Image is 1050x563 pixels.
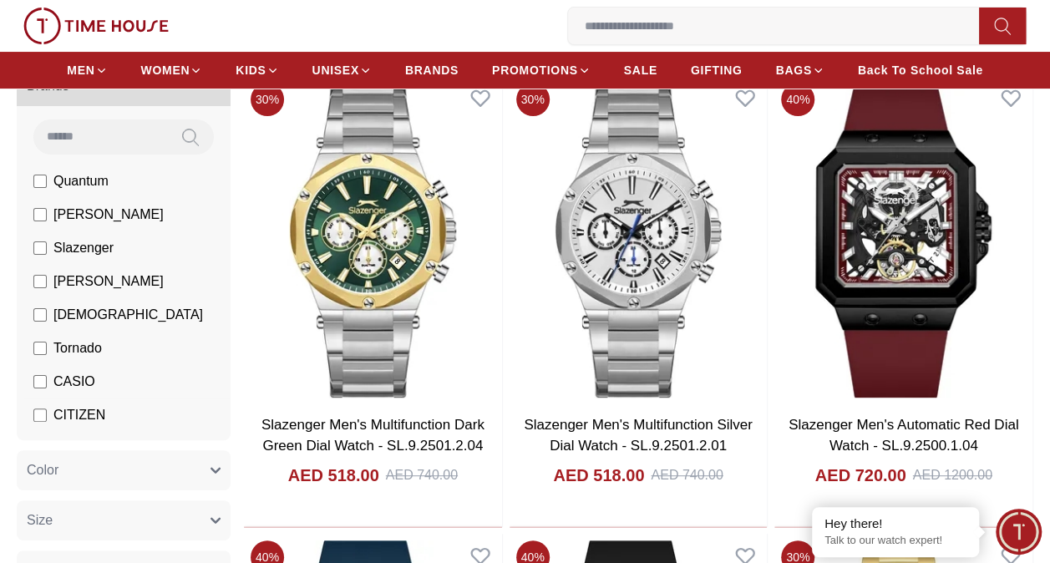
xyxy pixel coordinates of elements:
span: 40 % [781,83,814,116]
img: Slazenger Men's Multifunction Dark Green Dial Watch - SL.9.2501.2.04 [244,76,502,404]
input: [DEMOGRAPHIC_DATA] [33,308,47,322]
div: AED 740.00 [386,465,458,485]
div: Hey there! [824,515,966,532]
span: UNISEX [312,62,359,79]
span: [PERSON_NAME] [53,205,164,225]
span: Size [27,510,53,530]
a: MEN [67,55,107,85]
img: Slazenger Men's Multifunction Silver Dial Watch - SL.9.2501.2.01 [510,76,768,404]
span: KIDS [236,62,266,79]
input: [PERSON_NAME] [33,275,47,288]
span: WOMEN [141,62,190,79]
span: 30 % [516,83,550,116]
a: BRANDS [405,55,459,85]
span: Tornado [53,338,102,358]
input: Tornado [33,342,47,355]
span: BAGS [775,62,811,79]
span: GIFTING [691,62,743,79]
span: BRANDS [405,62,459,79]
a: Back To School Sale [858,55,983,85]
img: Slazenger Men's Automatic Red Dial Watch - SL.9.2500.1.04 [774,76,1032,404]
span: Quantum [53,171,109,191]
a: Slazenger Men's Multifunction Dark Green Dial Watch - SL.9.2501.2.04 [261,417,484,454]
div: AED 1200.00 [913,465,992,485]
span: CASIO [53,372,95,392]
img: ... [23,8,169,44]
span: MEN [67,62,94,79]
span: Back To School Sale [858,62,983,79]
input: Slazenger [33,241,47,255]
button: Size [17,500,231,540]
a: UNISEX [312,55,372,85]
a: WOMEN [141,55,203,85]
button: Color [17,450,231,490]
span: PROMOTIONS [492,62,578,79]
span: CITIZEN [53,405,105,425]
a: KIDS [236,55,278,85]
span: SALE [624,62,657,79]
a: SALE [624,55,657,85]
input: CASIO [33,375,47,388]
h4: AED 518.00 [288,464,379,487]
h4: AED 720.00 [815,464,906,487]
span: [DEMOGRAPHIC_DATA] [53,305,203,325]
div: Chat Widget [996,509,1042,555]
span: Color [27,460,58,480]
h4: AED 518.00 [553,464,644,487]
span: [PERSON_NAME] [53,271,164,292]
input: [PERSON_NAME] [33,208,47,221]
span: Slazenger [53,238,114,258]
span: GUESS [53,439,100,459]
span: 30 % [251,83,284,116]
a: BAGS [775,55,824,85]
a: Slazenger Men's Multifunction Silver Dial Watch - SL.9.2501.2.01 [524,417,752,454]
a: GIFTING [691,55,743,85]
input: CITIZEN [33,408,47,422]
div: AED 740.00 [651,465,723,485]
p: Talk to our watch expert! [824,534,966,548]
a: PROMOTIONS [492,55,591,85]
input: Quantum [33,175,47,188]
a: Slazenger Men's Automatic Red Dial Watch - SL.9.2500.1.04 [789,417,1018,454]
